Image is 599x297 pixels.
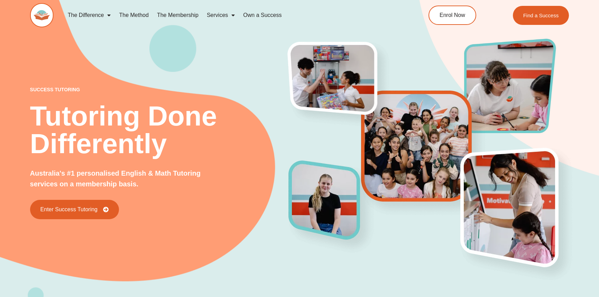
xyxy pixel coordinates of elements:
[30,87,289,92] p: success tutoring
[153,7,203,23] a: The Membership
[64,7,115,23] a: The Difference
[30,200,119,219] a: Enter Success Tutoring
[203,7,239,23] a: Services
[513,6,569,25] a: Find a Success
[115,7,153,23] a: The Method
[523,13,559,18] span: Find a Success
[428,6,476,25] a: Enrol Now
[440,12,465,18] span: Enrol Now
[564,264,599,297] iframe: Chat Widget
[30,102,289,158] h2: Tutoring Done Differently
[30,168,219,189] p: Australia's #1 personalised English & Math Tutoring services on a membership basis.
[40,207,98,212] span: Enter Success Tutoring
[239,7,286,23] a: Own a Success
[64,7,398,23] nav: Menu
